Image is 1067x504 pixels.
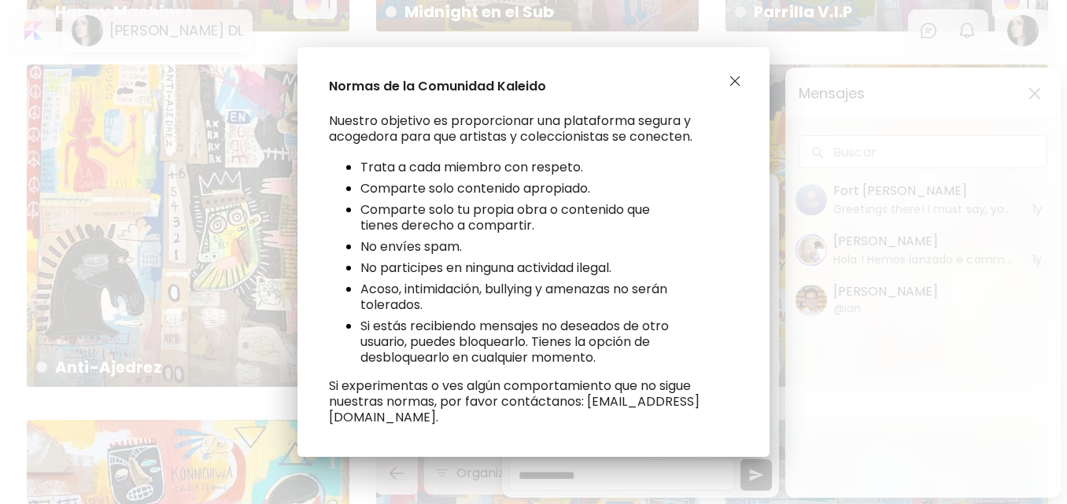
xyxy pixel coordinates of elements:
[329,378,738,425] h5: Si experimentas o ves algún comportamiento que no sigue nuestras normas, por favor contáctanos: [...
[730,76,740,86] img: exit
[360,181,688,197] h5: Comparte solo contenido apropiado.
[360,281,688,313] h5: Acoso, intimidación, bullying y amenazas no serán tolerados.
[726,72,744,90] button: exit
[360,202,688,234] h5: Comparte solo tu propia obra o contenido que tienes derecho a compartir.
[360,260,688,276] h5: No participes en ninguna actividad ilegal.
[329,79,656,94] h5: Normas de la Comunidad Kaleido
[360,239,688,255] h5: No envíes spam.
[360,318,688,366] h5: Si estás recibiendo mensajes no deseados de otro usuario, puedes bloquearlo. Tienes la opción de ...
[360,160,688,175] h5: Trata a cada miembro con respeto.
[329,113,738,145] h5: Nuestro objetivo es proporcionar una plataforma segura y acogedora para que artistas y coleccioni...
